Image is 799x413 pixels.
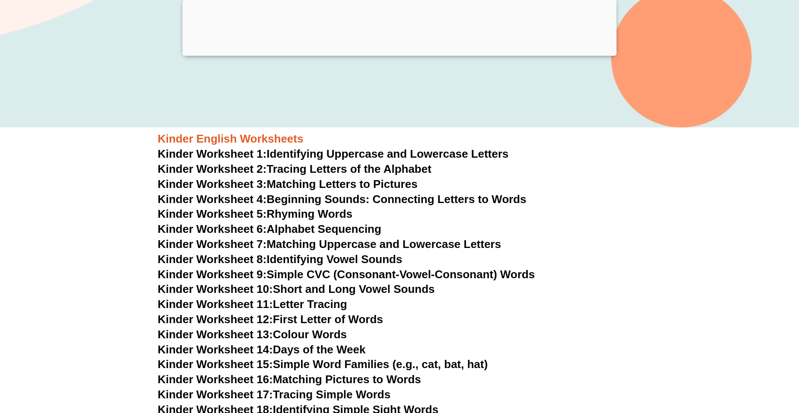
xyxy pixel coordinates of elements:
span: Kinder Worksheet 16: [158,373,273,386]
a: Kinder Worksheet 5:Rhyming Words [158,207,352,220]
a: Kinder Worksheet 16:Matching Pictures to Words [158,373,421,386]
a: Kinder Worksheet 7:Matching Uppercase and Lowercase Letters [158,238,501,251]
span: Kinder Worksheet 13: [158,328,273,341]
span: Kinder Worksheet 4: [158,193,266,206]
a: Kinder Worksheet 10:Short and Long Vowel Sounds [158,283,435,295]
h3: Kinder English Worksheets [158,132,641,146]
span: Kinder Worksheet 6: [158,222,266,235]
span: Kinder Worksheet 8: [158,253,266,266]
a: Kinder Worksheet 1:Identifying Uppercase and Lowercase Letters [158,147,509,160]
span: Kinder Worksheet 10: [158,283,273,295]
a: Kinder Worksheet 17:Tracing Simple Words [158,388,390,401]
a: Kinder Worksheet 6:Alphabet Sequencing [158,222,381,235]
a: Kinder Worksheet 3:Matching Letters to Pictures [158,178,418,191]
span: Kinder Worksheet 5: [158,207,266,220]
a: Kinder Worksheet 13:Colour Words [158,328,347,341]
span: Kinder Worksheet 1: [158,147,266,160]
a: Kinder Worksheet 12:First Letter of Words [158,313,383,326]
span: Kinder Worksheet 9: [158,268,266,281]
span: Kinder Worksheet 2: [158,162,266,175]
span: Kinder Worksheet 15: [158,358,273,371]
span: Kinder Worksheet 12: [158,313,273,326]
span: Kinder Worksheet 14: [158,343,273,356]
a: Kinder Worksheet 11:Letter Tracing [158,298,347,311]
a: Kinder Worksheet 9:Simple CVC (Consonant-Vowel-Consonant) Words [158,268,535,281]
span: Kinder Worksheet 7: [158,238,266,251]
span: Kinder Worksheet 17: [158,388,273,401]
a: Kinder Worksheet 8:Identifying Vowel Sounds [158,253,402,266]
a: Kinder Worksheet 2:Tracing Letters of the Alphabet [158,162,431,175]
iframe: Chat Widget [655,315,799,413]
a: Kinder Worksheet 14:Days of the Week [158,343,365,356]
a: Kinder Worksheet 15:Simple Word Families (e.g., cat, bat, hat) [158,358,488,371]
a: Kinder Worksheet 4:Beginning Sounds: Connecting Letters to Words [158,193,526,206]
span: Kinder Worksheet 3: [158,178,266,191]
span: Kinder Worksheet 11: [158,298,273,311]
